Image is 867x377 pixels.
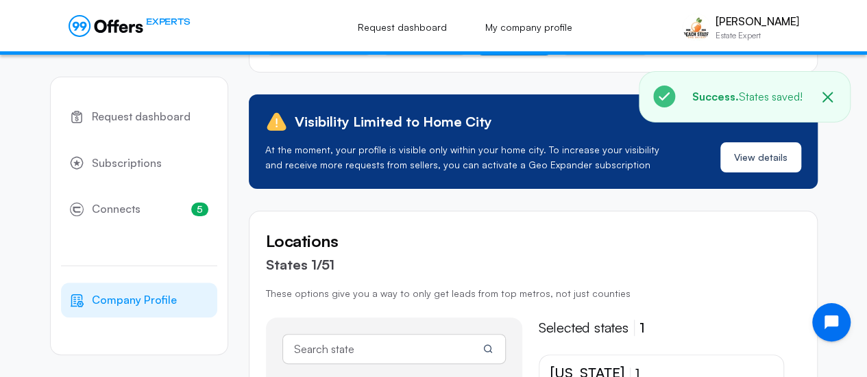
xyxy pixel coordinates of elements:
p: States 1/51 [266,255,801,275]
img: Kevin Kao [683,14,710,41]
p: 1 [634,317,645,338]
p: These options give you a way to only get leads from top metros, not just counties [266,286,801,301]
p: [PERSON_NAME] [716,15,798,28]
a: Company Profile [61,283,217,318]
input: Search state [282,334,506,364]
a: EXPERTS [69,15,190,37]
span: Connects [92,200,141,218]
a: Connects5 [61,192,217,227]
a: Affiliate Program [61,328,217,364]
span: 5 [191,203,208,216]
span: Subscriptions [92,155,162,172]
p: Estate Expert [716,31,798,40]
p: Visibility Limited to Home City [295,112,492,132]
a: View details [720,142,801,172]
a: Request dashboard [61,99,217,135]
span: States saved! [739,90,803,103]
h5: Locations [266,228,801,254]
a: My company profile [470,12,587,42]
strong: Success. [692,90,739,103]
a: Request dashboard [343,12,462,42]
span: Request dashboard [92,108,191,126]
p: Selected states [539,317,628,338]
span: Company Profile [92,291,177,309]
p: At the moment, your profile is visible only within your home city. To increase your visibility an... [265,142,676,173]
span: EXPERTS [146,15,190,28]
a: Subscriptions [61,146,217,181]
